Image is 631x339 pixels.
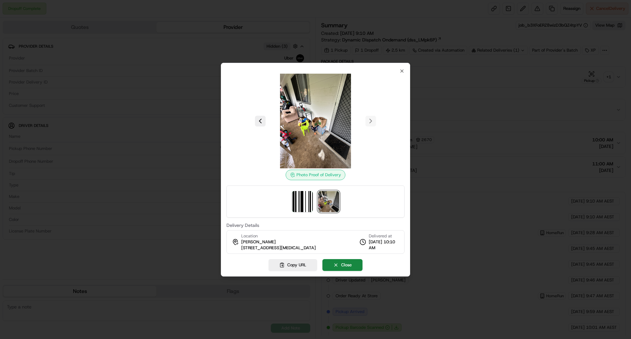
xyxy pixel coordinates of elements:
span: Delivered at [369,233,399,239]
span: Location [241,233,258,239]
img: photo_proof_of_delivery image [268,74,363,168]
div: Photo Proof of Delivery [286,170,345,180]
label: Delivery Details [226,223,405,228]
img: photo_proof_of_delivery image [318,191,339,212]
span: [PERSON_NAME] [241,239,276,245]
span: [STREET_ADDRESS][MEDICAL_DATA] [241,245,316,251]
span: [DATE] 10:10 AM [369,239,399,251]
img: barcode_scan_on_pickup image [292,191,313,212]
button: Close [322,259,362,271]
button: Copy URL [269,259,317,271]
